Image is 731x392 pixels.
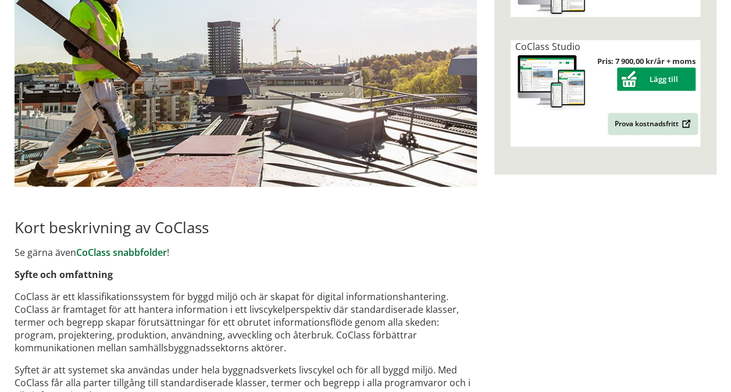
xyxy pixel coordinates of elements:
a: CoClass snabbfolder [76,246,167,259]
p: CoClass är ett klassifikationssystem för byggd miljö och är skapat för digital informationshanter... [15,290,477,354]
h2: Kort beskrivning av CoClass [15,218,477,237]
p: Se gärna även ! [15,246,477,259]
strong: Syfte och omfattning [15,268,113,281]
strong: Pris: 7 900,00 kr/år + moms [597,56,696,66]
span: CoClass Studio [515,40,580,53]
img: coclass-license.jpg [515,53,588,110]
a: Lägg till [617,74,696,84]
img: Outbound.png [680,119,691,128]
button: Lägg till [617,67,696,91]
a: Prova kostnadsfritt [608,113,698,135]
